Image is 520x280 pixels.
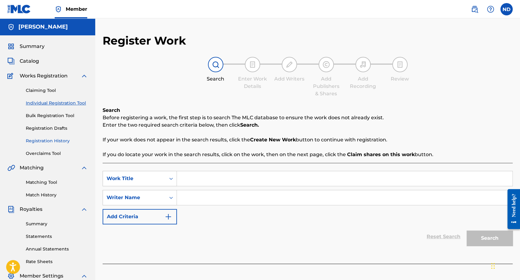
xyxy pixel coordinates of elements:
div: Review [385,75,415,83]
p: Enter the two required search criteria below, then click [103,121,513,129]
img: expand [80,272,88,280]
span: Summary [20,43,45,50]
img: MLC Logo [7,5,31,14]
strong: Claim shares on this work [347,152,415,157]
a: Overclaims Tool [26,150,88,157]
div: Add Publishers & Shares [311,75,342,97]
a: Registration Drafts [26,125,88,132]
img: expand [80,206,88,213]
img: Accounts [7,23,15,31]
h5: Nikolas Dzuga [18,23,68,30]
img: expand [80,72,88,80]
img: Matching [7,164,15,172]
img: expand [80,164,88,172]
img: help [487,6,494,13]
a: Individual Registration Tool [26,100,88,106]
div: Drag [491,257,495,275]
span: Works Registration [20,72,68,80]
a: SummarySummary [7,43,45,50]
h2: Register Work [103,34,186,48]
a: Statements [26,233,88,240]
span: Member [66,6,87,13]
img: Works Registration [7,72,15,80]
img: step indicator icon for Review [396,61,404,68]
span: Member Settings [20,272,63,280]
img: step indicator icon for Enter Work Details [249,61,256,68]
div: Add Recording [348,75,378,90]
span: Royalties [20,206,42,213]
iframe: Resource Center [503,184,520,234]
a: Summary [26,221,88,227]
a: Annual Statements [26,246,88,252]
div: Search [200,75,231,83]
a: CatalogCatalog [7,57,39,65]
div: Enter Work Details [237,75,268,90]
img: search [471,6,478,13]
a: Bulk Registration Tool [26,112,88,119]
div: Writer Name [107,194,162,201]
button: Add Criteria [103,209,177,224]
img: Summary [7,43,15,50]
form: Search Form [103,171,513,249]
div: Help [484,3,497,15]
div: Add Writers [274,75,305,83]
img: Member Settings [7,272,15,280]
a: Match History [26,192,88,198]
div: Work Title [107,175,162,182]
div: User Menu [500,3,513,15]
img: step indicator icon for Add Writers [286,61,293,68]
img: step indicator icon for Search [212,61,219,68]
img: Top Rightsholder [55,6,62,13]
p: If your work does not appear in the search results, click the button to continue with registration. [103,136,513,144]
a: Registration History [26,138,88,144]
strong: Create New Work [250,137,296,143]
a: Rate Sheets [26,258,88,265]
img: 9d2ae6d4665cec9f34b9.svg [165,213,172,220]
img: step indicator icon for Add Recording [359,61,367,68]
a: Claiming Tool [26,87,88,94]
span: Matching [20,164,44,172]
a: Matching Tool [26,179,88,186]
iframe: Chat Widget [489,250,520,280]
b: Search [103,107,120,113]
span: Catalog [20,57,39,65]
img: Catalog [7,57,15,65]
strong: Search. [240,122,259,128]
a: Public Search [468,3,481,15]
img: step indicator icon for Add Publishers & Shares [323,61,330,68]
p: Before registering a work, the first step is to search The MLC database to ensure the work does n... [103,114,513,121]
img: Royalties [7,206,15,213]
p: If you do locate your work in the search results, click on the work, then on the next page, click... [103,151,513,158]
